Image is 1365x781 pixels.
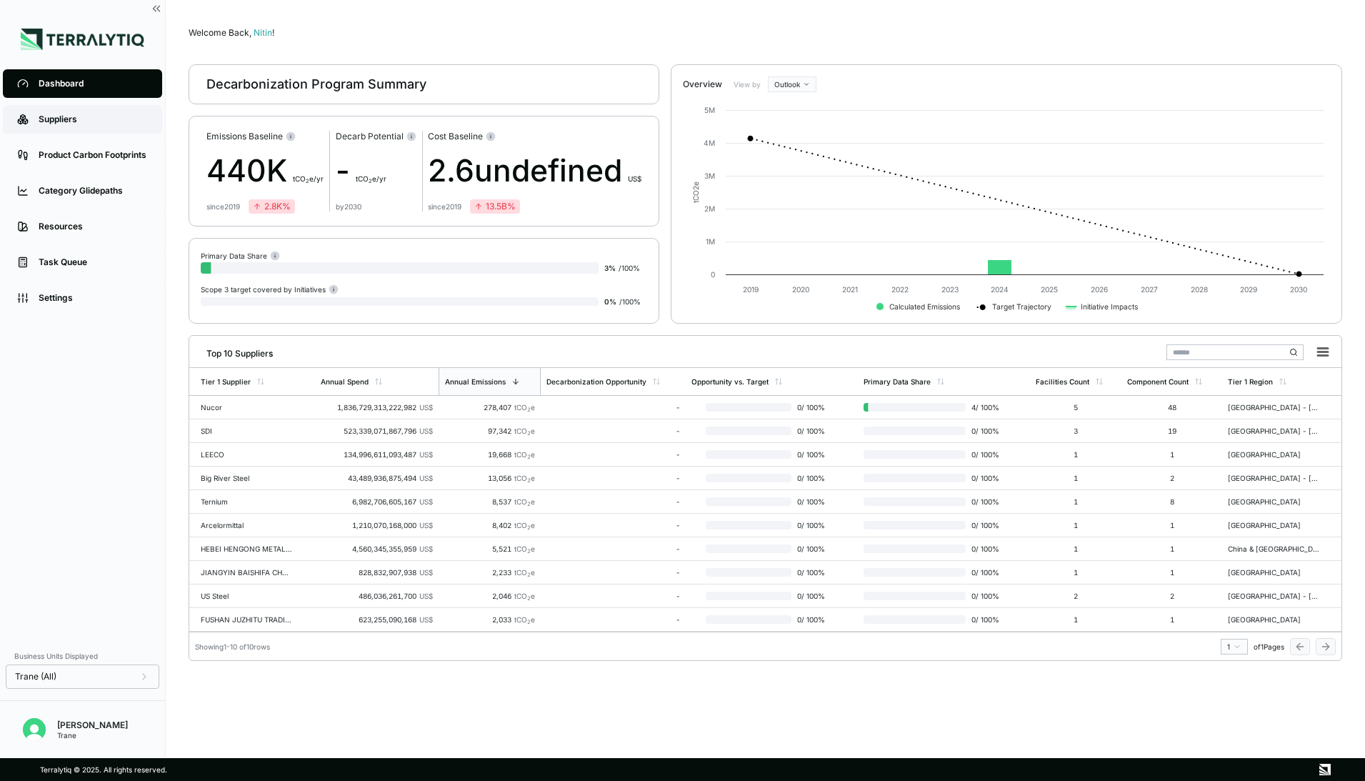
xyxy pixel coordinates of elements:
[842,285,858,294] text: 2021
[527,548,531,554] sub: 2
[619,264,640,272] span: / 100 %
[864,377,931,386] div: Primary Data Share
[21,29,144,50] img: Logo
[17,712,51,747] button: Open user button
[743,285,759,294] text: 2019
[691,186,700,190] tspan: 2
[546,615,681,624] div: -
[321,615,434,624] div: 623,255,090,168
[514,403,535,412] span: tCO e
[444,474,534,482] div: 13,056
[514,592,535,600] span: tCO e
[966,615,1001,624] span: 0 / 100 %
[734,80,762,89] label: View by
[1036,497,1116,506] div: 1
[546,521,681,529] div: -
[1036,568,1116,577] div: 1
[321,377,369,386] div: Annual Spend
[195,642,270,651] div: Showing 1 - 10 of 10 rows
[891,285,909,294] text: 2022
[527,524,531,531] sub: 2
[428,148,641,194] div: 2.6undefined
[1228,568,1319,577] div: [GEOGRAPHIC_DATA]
[444,521,534,529] div: 8,402
[1036,377,1089,386] div: Facilities Count
[1036,474,1116,482] div: 1
[57,731,128,740] div: Trane
[514,568,535,577] span: tCO e
[321,592,434,600] div: 486,036,261,700
[272,27,274,38] span: !
[791,592,829,600] span: 0 / 100 %
[527,501,531,507] sub: 2
[195,342,273,359] div: Top 10 Suppliers
[691,377,769,386] div: Opportunity vs. Target
[774,80,800,89] span: Outlook
[1228,427,1319,435] div: [GEOGRAPHIC_DATA] - [US_STATE]
[336,148,416,194] div: -
[445,377,506,386] div: Annual Emissions
[306,178,309,184] sub: 2
[201,615,292,624] div: FUSHAN JUZHITU TRADING CO LTD
[1127,544,1216,553] div: 1
[369,178,372,184] sub: 2
[628,174,641,183] span: US$
[604,264,616,272] span: 3 %
[991,285,1009,294] text: 2024
[792,285,809,294] text: 2020
[1127,592,1216,600] div: 2
[39,114,148,125] div: Suppliers
[201,450,292,459] div: LEECO
[527,572,531,578] sub: 2
[444,450,534,459] div: 19,668
[253,201,291,212] div: 2.8K %
[941,285,959,294] text: 2023
[1127,403,1216,412] div: 48
[419,450,433,459] span: US$
[201,377,251,386] div: Tier 1 Supplier
[1191,285,1208,294] text: 2028
[706,237,715,246] text: 1M
[966,497,1001,506] span: 0 / 100 %
[474,201,516,212] div: 13.5B %
[1036,450,1116,459] div: 1
[527,454,531,460] sub: 2
[514,497,535,506] span: tCO e
[527,595,531,602] sub: 2
[791,450,829,459] span: 0 / 100 %
[201,250,280,261] div: Primary Data Share
[206,202,240,211] div: since 2019
[791,568,829,577] span: 0 / 100 %
[966,544,1001,553] span: 0 / 100 %
[39,257,148,268] div: Task Queue
[321,427,434,435] div: 523,339,071,867,796
[15,671,56,682] span: Trane (All)
[791,544,829,553] span: 0 / 100 %
[1228,544,1319,553] div: China & [GEOGRAPHIC_DATA]
[336,131,416,142] div: Decarb Potential
[768,76,816,92] button: Outlook
[39,221,148,232] div: Resources
[1036,521,1116,529] div: 1
[1036,427,1116,435] div: 3
[336,202,361,211] div: by 2030
[546,497,681,506] div: -
[966,521,1001,529] span: 0 / 100 %
[966,592,1001,600] span: 0 / 100 %
[791,497,829,506] span: 0 / 100 %
[189,27,1342,39] div: Welcome Back,
[1228,615,1319,624] div: [GEOGRAPHIC_DATA]
[546,592,681,600] div: -
[514,450,535,459] span: tCO e
[1127,427,1216,435] div: 19
[691,181,700,203] text: tCO e
[293,174,324,183] span: t CO e/yr
[201,284,339,294] div: Scope 3 target covered by Initiatives
[444,568,534,577] div: 2,233
[711,270,715,279] text: 0
[23,718,46,741] img: Nitin Shetty
[546,427,681,435] div: -
[791,403,829,412] span: 0 / 100 %
[444,592,534,600] div: 2,046
[419,615,433,624] span: US$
